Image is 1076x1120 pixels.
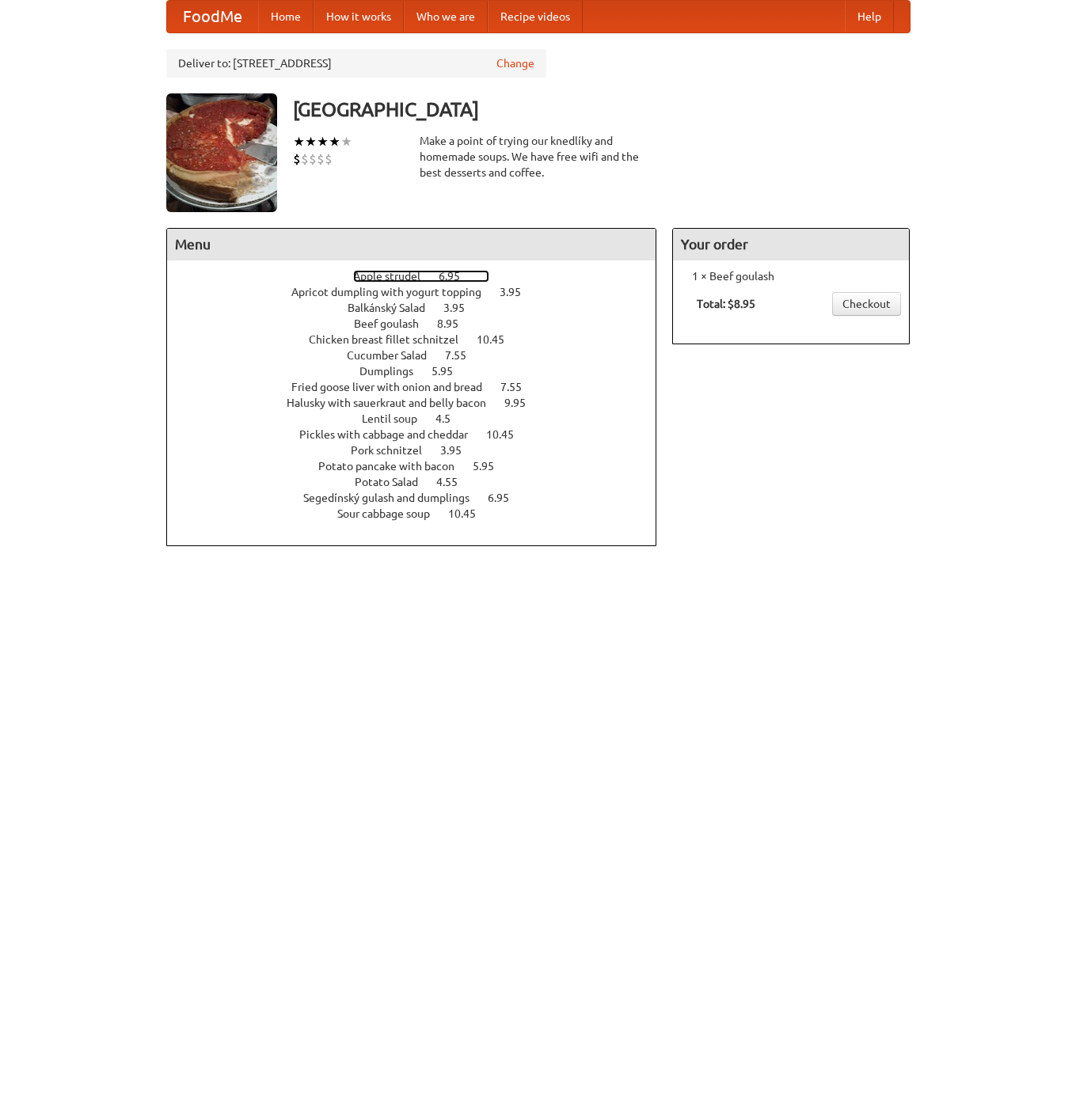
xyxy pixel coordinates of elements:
a: Change [496,55,534,71]
b: Total: $8.95 [697,298,755,310]
li: ★ [293,133,305,150]
span: Potato Salad [355,476,434,488]
li: $ [317,150,325,168]
span: 10.45 [486,428,530,441]
a: Recipe videos [488,1,583,32]
span: 3.95 [443,302,481,314]
a: Chicken breast fillet schnitzel 10.45 [309,333,534,346]
span: 7.55 [500,381,538,393]
li: $ [293,150,301,168]
h4: Menu [167,229,656,260]
span: Dumplings [359,365,429,378]
a: Segedínský gulash and dumplings 6.95 [303,492,538,504]
span: 7.55 [445,349,482,362]
a: FoodMe [167,1,258,32]
span: Apricot dumpling with yogurt topping [291,286,497,298]
span: Pickles with cabbage and cheddar [299,428,484,441]
a: Balkánský Salad 3.95 [348,302,494,314]
span: Halusky with sauerkraut and belly bacon [287,397,502,409]
a: Apple strudel 6.95 [353,270,489,283]
a: Apricot dumpling with yogurt topping 3.95 [291,286,550,298]
a: Pork schnitzel 3.95 [351,444,491,457]
li: ★ [305,133,317,150]
h3: [GEOGRAPHIC_DATA] [293,93,911,125]
span: Sour cabbage soup [337,507,446,520]
span: Lentil soup [362,412,433,425]
li: $ [301,150,309,168]
a: Potato Salad 4.55 [355,476,487,488]
a: Pickles with cabbage and cheddar 10.45 [299,428,543,441]
a: Beef goulash 8.95 [354,317,488,330]
span: 5.95 [473,460,510,473]
span: 4.5 [435,412,466,425]
span: Segedínský gulash and dumplings [303,492,485,504]
img: angular.jpg [166,93,277,212]
a: Lentil soup 4.5 [362,412,480,425]
span: Apple strudel [353,270,436,283]
a: Who we are [404,1,488,32]
span: 6.95 [439,270,476,283]
li: ★ [329,133,340,150]
div: Deliver to: [STREET_ADDRESS] [166,49,546,78]
li: $ [309,150,317,168]
a: Home [258,1,314,32]
span: Cucumber Salad [347,349,443,362]
span: 3.95 [440,444,477,457]
a: Dumplings 5.95 [359,365,482,378]
span: Fried goose liver with onion and bread [291,381,498,393]
span: 5.95 [432,365,469,378]
a: Potato pancake with bacon 5.95 [318,460,523,473]
span: 6.95 [488,492,525,504]
span: 3.95 [500,286,537,298]
span: Potato pancake with bacon [318,460,470,473]
li: $ [325,150,333,168]
span: Balkánský Salad [348,302,441,314]
a: How it works [314,1,404,32]
a: Halusky with sauerkraut and belly bacon 9.95 [287,397,555,409]
span: 10.45 [448,507,492,520]
span: Chicken breast fillet schnitzel [309,333,474,346]
span: 8.95 [437,317,474,330]
a: Help [845,1,894,32]
li: 1 × Beef goulash [681,268,901,284]
li: ★ [340,133,352,150]
a: Fried goose liver with onion and bread 7.55 [291,381,551,393]
div: Make a point of trying our knedlíky and homemade soups. We have free wifi and the best desserts a... [420,133,657,180]
h4: Your order [673,229,909,260]
a: Sour cabbage soup 10.45 [337,507,505,520]
a: Checkout [832,292,901,316]
span: 10.45 [477,333,520,346]
li: ★ [317,133,329,150]
span: Pork schnitzel [351,444,438,457]
a: Cucumber Salad 7.55 [347,349,496,362]
span: Beef goulash [354,317,435,330]
span: 4.55 [436,476,473,488]
span: 9.95 [504,397,542,409]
